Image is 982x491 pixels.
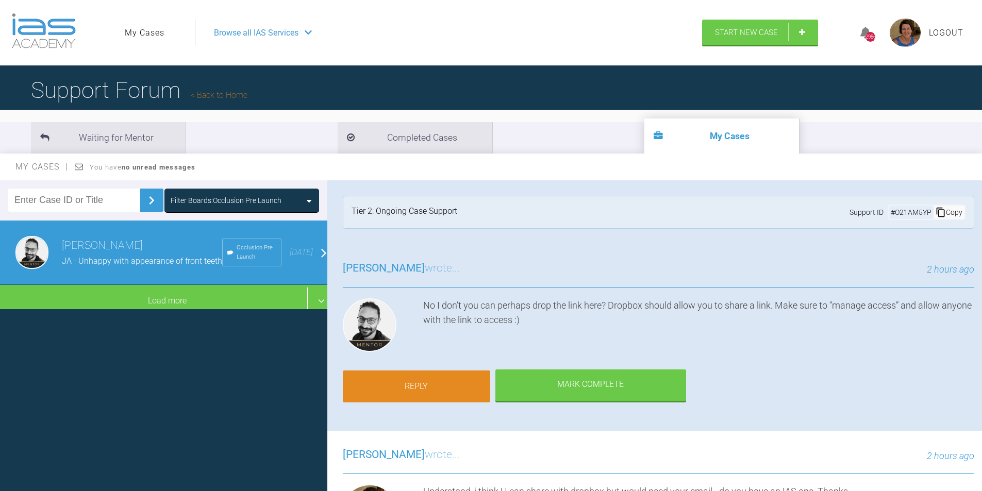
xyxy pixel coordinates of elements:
[850,207,884,218] span: Support ID
[191,90,247,100] a: Back to Home
[214,26,298,40] span: Browse all IAS Services
[343,260,460,277] h3: wrote...
[290,247,313,257] span: [DATE]
[31,122,186,154] li: Waiting for Mentor
[15,236,48,269] img: Mahmoud Ibrahim
[929,26,963,40] a: Logout
[866,32,875,42] div: 2986
[343,448,425,461] span: [PERSON_NAME]
[12,13,76,48] img: logo-light.3e3ef733.png
[122,163,195,171] strong: no unread messages
[423,298,974,356] div: No I don’t you can perhaps drop the link here? Dropbox should allow you to share a link. Make sur...
[8,189,140,212] input: Enter Case ID or Title
[343,446,460,464] h3: wrote...
[125,26,164,40] a: My Cases
[934,206,964,219] div: Copy
[171,195,281,206] div: Filter Boards: Occlusion Pre Launch
[343,298,396,352] img: Mahmoud Ibrahim
[15,162,69,172] span: My Cases
[715,28,778,37] span: Start New Case
[62,256,222,266] span: JA - Unhappy with appearance of front teeth
[702,20,818,45] a: Start New Case
[889,207,934,218] div: # O21AM5YP
[352,205,457,220] div: Tier 2: Ongoing Case Support
[927,264,974,275] span: 2 hours ago
[343,262,425,274] span: [PERSON_NAME]
[495,369,686,401] div: Mark Complete
[644,118,799,154] li: My Cases
[62,237,222,255] h3: [PERSON_NAME]
[31,72,247,108] h1: Support Forum
[927,450,974,461] span: 2 hours ago
[890,19,921,47] img: profile.png
[90,163,195,171] span: You have
[338,122,492,154] li: Completed Cases
[343,370,490,402] a: Reply
[237,243,277,262] span: Occlusion Pre Launch
[143,192,160,209] img: chevronRight.28bd32b0.svg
